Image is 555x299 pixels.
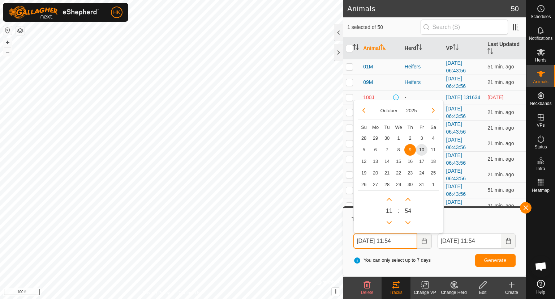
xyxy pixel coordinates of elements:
td: 11 [427,144,439,156]
p-sorticon: Activate to sort [380,45,386,51]
span: : [398,207,399,215]
p-button: Next Minute [402,194,414,205]
span: Tu [384,125,390,130]
a: Privacy Policy [143,290,170,296]
td: 28 [358,132,370,144]
a: [DATE] 06:43:56 [446,152,466,166]
td: 30 [381,132,393,144]
span: 100J [363,94,374,101]
span: Animals [533,80,548,84]
span: Status [534,145,547,149]
a: [DATE] 06:43:56 [446,121,466,135]
span: 24 [416,167,427,179]
td: 29 [393,179,404,190]
span: 20 [370,167,381,179]
span: Th [408,125,413,130]
th: Last Updated [485,38,526,59]
th: VP [443,38,485,59]
button: Previous Month [358,105,370,116]
td: 12 [358,156,370,167]
a: Help [526,277,555,297]
span: Oct 10, 2025, 11:02 AM [487,64,514,70]
span: Mo [372,125,379,130]
img: Gallagher Logo [9,6,99,19]
button: – [3,47,12,56]
span: Oct 10, 2025, 11:02 AM [487,187,514,193]
span: Oct 10, 2025, 11:32 AM [487,140,514,146]
h2: Animals [347,4,511,13]
td: 14 [381,156,393,167]
p-sorticon: Activate to sort [487,49,493,55]
span: VPs [537,123,545,127]
span: Infra [536,167,545,171]
p-sorticon: Activate to sort [353,45,359,51]
span: 4 [427,132,439,144]
span: 29 [370,132,381,144]
td: 6 [370,144,381,156]
td: 5 [358,144,370,156]
span: 28 [381,179,393,190]
a: [DATE] 131634 [446,94,481,100]
td: 21 [381,167,393,179]
span: 9 [404,144,416,156]
td: 10 [416,144,427,156]
span: Fr [420,125,424,130]
span: 26 [358,179,370,190]
td: 23 [404,167,416,179]
span: HK [113,9,120,16]
span: Heatmap [532,188,550,193]
a: [DATE] 06:43:56 [446,184,466,197]
span: Oct 10, 2025, 11:32 AM [487,203,514,209]
a: [DATE] 06:43:56 [446,277,466,290]
span: 18 [427,156,439,167]
td: 1 [393,132,404,144]
span: 50 [511,3,519,14]
div: Edit [468,289,497,296]
div: Create [497,289,526,296]
button: Reset Map [3,26,12,35]
span: Sa [430,125,436,130]
span: Sep 24, 2025, 4:02 AM [487,94,503,100]
span: Notifications [529,36,552,41]
span: 09M [363,79,373,86]
p-sorticon: Activate to sort [416,45,422,51]
td: 17 [416,156,427,167]
span: We [395,125,402,130]
td: 1 [427,179,439,190]
span: 54 [405,207,411,215]
td: 25 [427,167,439,179]
td: 2 [404,132,416,144]
div: - [405,94,440,101]
td: 15 [393,156,404,167]
td: 30 [404,179,416,190]
input: Search (S) [421,20,508,35]
div: Choose Date [353,100,444,233]
a: [DATE] 06:43:56 [446,76,466,89]
td: 8 [393,144,404,156]
button: Choose Month [378,106,400,115]
span: 7 [381,144,393,156]
span: 11 [386,207,392,215]
button: Next Month [427,105,439,116]
td: 31 [416,179,427,190]
span: Oct 10, 2025, 11:32 AM [487,125,514,131]
span: 3 [416,132,427,144]
td: 19 [358,167,370,179]
a: [DATE] 06:43:56 [446,137,466,150]
th: Herd [402,38,443,59]
span: 22 [393,167,404,179]
td: 27 [370,179,381,190]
